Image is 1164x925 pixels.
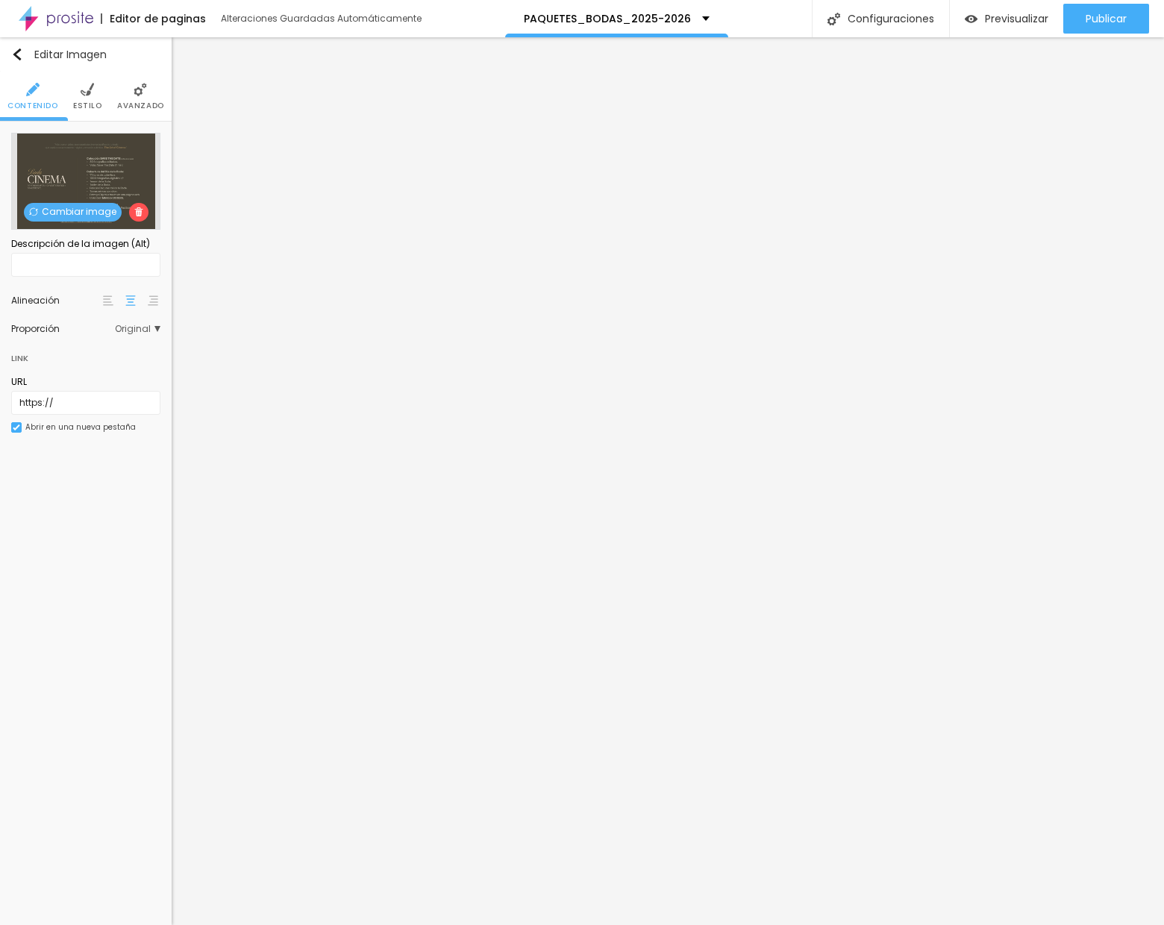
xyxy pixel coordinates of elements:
[1086,13,1127,25] span: Publicar
[11,375,160,389] div: URL
[11,48,107,60] div: Editar Imagen
[11,341,160,368] div: Link
[134,207,143,216] img: Icone
[11,296,101,305] div: Alineación
[25,424,136,431] div: Abrir en una nueva pestaña
[117,102,164,110] span: Avanzado
[11,350,28,366] div: Link
[950,4,1063,34] button: Previsualizar
[101,13,206,24] div: Editor de paginas
[29,207,38,216] img: Icone
[524,13,691,24] p: PAQUETES_BODAS_2025-2026
[221,14,422,23] div: Alteraciones Guardadas Automáticamente
[73,102,102,110] span: Estilo
[965,13,977,25] img: view-1.svg
[13,424,20,431] img: Icone
[115,324,160,333] span: Original
[24,203,122,222] span: Cambiar image
[11,48,23,60] img: Icone
[103,295,113,306] img: paragraph-left-align.svg
[26,83,40,96] img: Icone
[11,324,115,333] div: Proporción
[11,237,160,251] div: Descripción de la imagen (Alt)
[985,13,1048,25] span: Previsualizar
[7,102,57,110] span: Contenido
[1063,4,1149,34] button: Publicar
[125,295,136,306] img: paragraph-center-align.svg
[81,83,94,96] img: Icone
[148,295,158,306] img: paragraph-right-align.svg
[134,83,147,96] img: Icone
[172,37,1164,925] iframe: Editor
[827,13,840,25] img: Icone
